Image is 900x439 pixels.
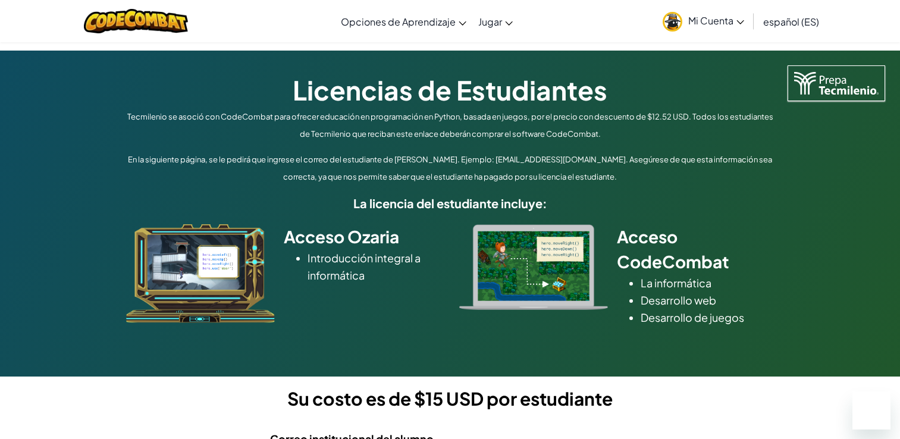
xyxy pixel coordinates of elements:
span: Opciones de Aprendizaje [341,15,456,28]
span: español (ES) [763,15,819,28]
img: CodeCombat logo [84,9,188,33]
iframe: Botón para iniciar la ventana de mensajería [852,391,890,429]
img: avatar [663,12,682,32]
p: Tecmilenio se asoció con CodeCombat para ofrecer educación en programación en Python, basada en j... [123,108,777,143]
a: Jugar [472,5,519,37]
span: Mi Cuenta [688,14,744,27]
li: Desarrollo de juegos [641,309,774,326]
img: Tecmilenio logo [788,65,885,101]
li: Desarrollo web [641,291,774,309]
li: La informática [641,274,774,291]
h2: Acceso CodeCombat [617,224,774,274]
a: español (ES) [757,5,825,37]
h5: La licencia del estudiante incluye: [123,194,777,212]
a: Opciones de Aprendizaje [335,5,472,37]
h2: Acceso Ozaria [284,224,441,249]
img: type_real_code.png [459,224,608,310]
img: ozaria_acodus.png [126,224,275,323]
span: Jugar [478,15,502,28]
li: Introducción integral a informática [308,249,441,284]
a: Mi Cuenta [657,2,750,40]
p: En la siguiente página, se le pedirá que ingrese el correo del estudiante de [PERSON_NAME]. Ejemp... [123,151,777,186]
h1: Licencias de Estudiantes [123,71,777,108]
